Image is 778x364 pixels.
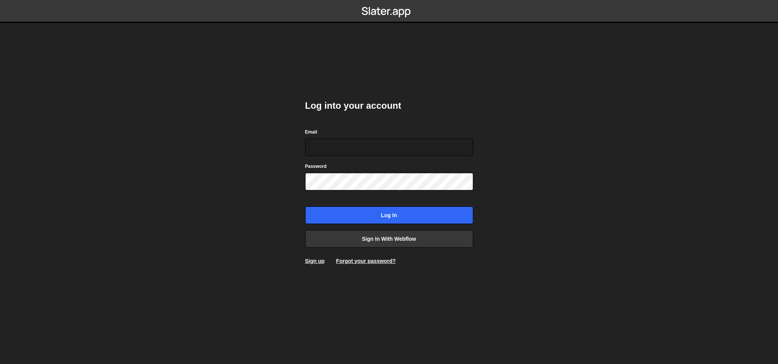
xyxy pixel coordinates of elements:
[305,206,473,224] input: Log in
[305,230,473,248] a: Sign in with Webflow
[305,100,473,112] h2: Log into your account
[305,258,325,264] a: Sign up
[305,128,317,136] label: Email
[336,258,396,264] a: Forgot your password?
[305,163,327,170] label: Password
